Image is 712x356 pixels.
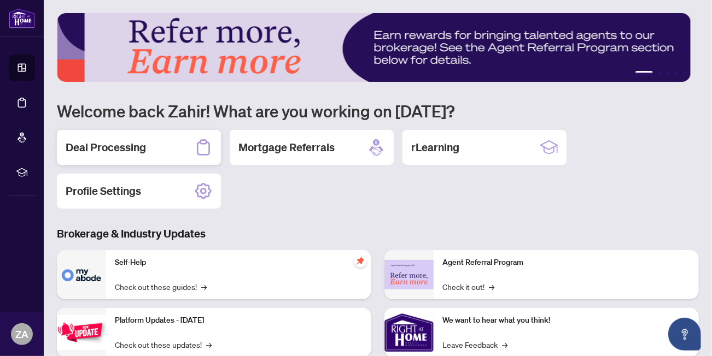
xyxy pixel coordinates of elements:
[675,71,679,75] button: 4
[57,250,106,299] img: Self-Help
[442,339,507,351] a: Leave Feedback→
[206,339,212,351] span: →
[57,13,691,82] img: Slide 0
[657,71,662,75] button: 2
[354,254,367,268] span: pushpin
[201,281,207,293] span: →
[115,257,363,269] p: Self-Help
[635,71,653,75] button: 1
[115,281,207,293] a: Check out these guides!→
[668,318,701,351] button: Open asap
[442,257,690,269] p: Agent Referral Program
[411,140,459,155] h2: rLearning
[442,315,690,327] p: We want to hear what you think!
[66,183,141,199] h2: Profile Settings
[9,8,35,28] img: logo
[57,100,699,121] h1: Welcome back Zahir! What are you working on [DATE]?
[666,71,670,75] button: 3
[384,260,434,290] img: Agent Referral Program
[15,327,28,342] span: ZA
[238,140,335,155] h2: Mortgage Referrals
[489,281,494,293] span: →
[442,281,494,293] a: Check it out!→
[66,140,146,155] h2: Deal Processing
[115,339,212,351] a: Check out these updates!→
[57,226,699,241] h3: Brokerage & Industry Updates
[684,71,688,75] button: 5
[502,339,507,351] span: →
[57,315,106,349] img: Platform Updates - July 21, 2025
[115,315,363,327] p: Platform Updates - [DATE]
